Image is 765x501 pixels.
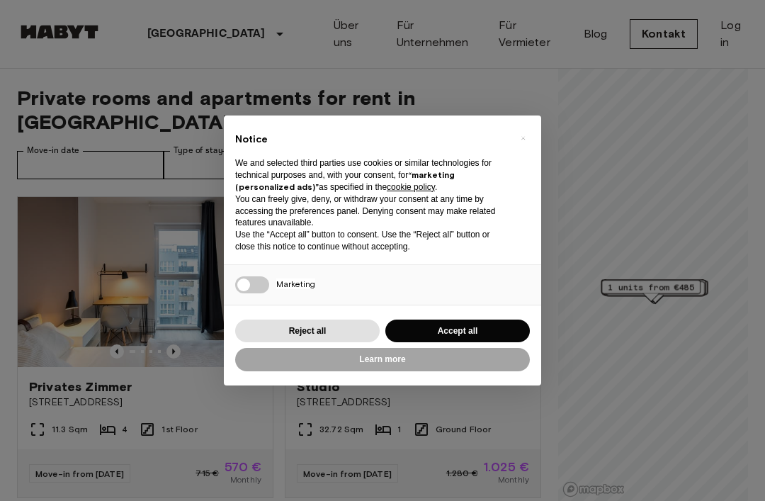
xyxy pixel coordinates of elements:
[235,169,455,192] strong: “marketing (personalized ads)”
[235,193,507,229] p: You can freely give, deny, or withdraw your consent at any time by accessing the preferences pane...
[387,182,435,192] a: cookie policy
[276,278,315,289] span: Marketing
[235,348,530,371] button: Learn more
[235,133,507,147] h2: Notice
[235,157,507,193] p: We and selected third parties use cookies or similar technologies for technical purposes and, wit...
[521,130,526,147] span: ×
[385,320,530,343] button: Accept all
[235,320,380,343] button: Reject all
[235,229,507,253] p: Use the “Accept all” button to consent. Use the “Reject all” button or close this notice to conti...
[511,127,534,150] button: Close this notice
